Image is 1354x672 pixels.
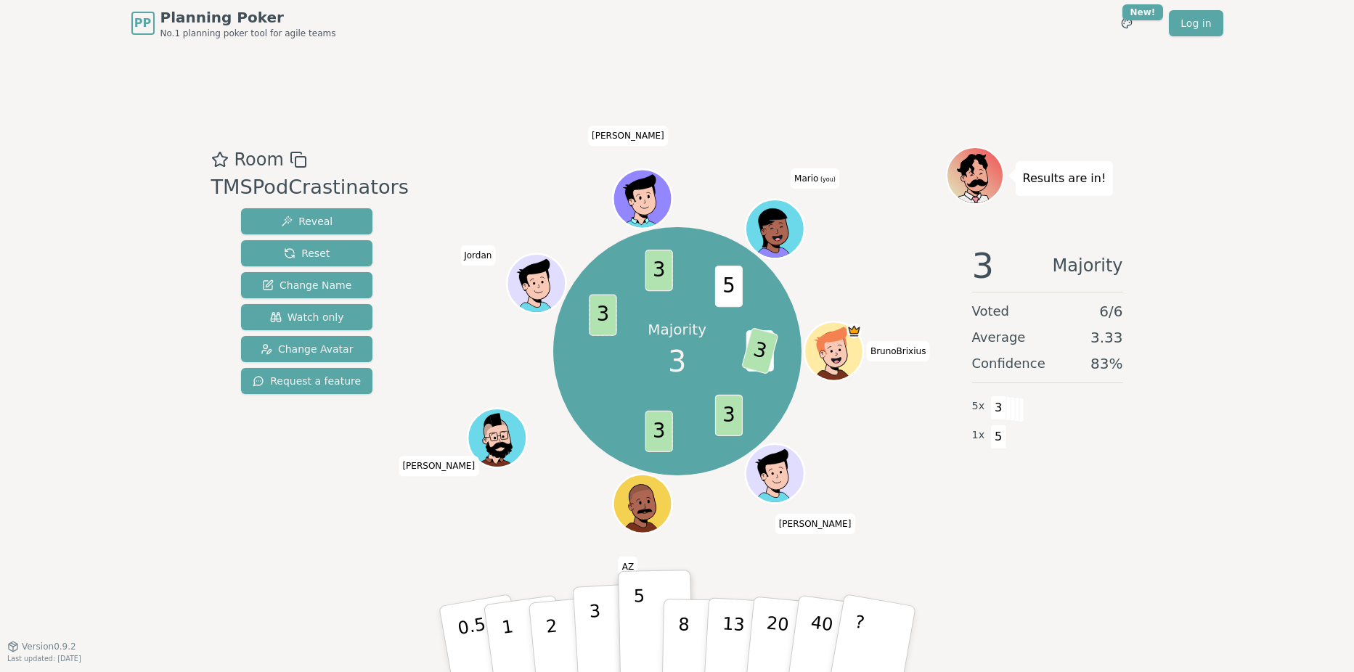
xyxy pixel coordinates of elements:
button: Watch only [241,304,372,330]
button: Reset [241,240,372,266]
span: Change Avatar [261,342,354,356]
span: Watch only [270,310,344,324]
span: Reveal [281,214,333,229]
span: Average [972,327,1026,348]
span: 83 % [1090,353,1122,374]
span: No.1 planning poker tool for agile teams [160,28,336,39]
span: Confidence [972,353,1045,374]
span: 3 [715,395,743,436]
button: Add as favourite [211,147,229,173]
button: Version0.9.2 [7,641,76,652]
span: Majority [1053,248,1123,283]
span: 3 [972,248,995,283]
span: PP [134,15,151,32]
span: Planning Poker [160,7,336,28]
button: Reveal [241,208,372,234]
span: Change Name [262,278,351,292]
span: 3 [589,295,616,336]
div: New! [1122,4,1164,20]
span: 3 [668,340,686,383]
span: (you) [818,176,836,183]
span: 3 [741,327,779,374]
p: Results are in! [1023,168,1106,189]
span: Room [234,147,284,173]
button: Change Name [241,272,372,298]
span: Click to change your name [619,557,637,577]
p: Majority [648,319,706,340]
button: Change Avatar [241,336,372,362]
a: PPPlanning PokerNo.1 planning poker tool for agile teams [131,7,336,39]
span: Click to change your name [588,126,668,146]
span: Click to change your name [775,514,855,534]
span: 3 [645,250,672,291]
span: Last updated: [DATE] [7,655,81,663]
a: Log in [1169,10,1223,36]
button: New! [1114,10,1140,36]
span: Click to change your name [460,245,495,266]
span: Click to change your name [791,168,839,189]
span: BrunoBrixius is the host [847,324,861,338]
span: Click to change your name [399,456,478,476]
p: 5 [633,586,645,664]
span: 1 x [972,427,985,443]
button: Click to change your avatar [747,201,802,256]
span: 6 / 6 [1099,301,1122,321]
span: Voted [972,301,1010,321]
span: 3 [990,396,1007,420]
span: Version 0.9.2 [22,641,76,652]
span: 5 [990,425,1007,449]
span: 5 [715,266,743,307]
span: Request a feature [253,374,361,388]
div: TMSPodCrastinators [211,173,409,202]
button: Request a feature [241,368,372,394]
span: 3 [645,411,672,452]
span: 5 x [972,398,985,414]
span: Click to change your name [867,341,930,361]
span: Reset [284,246,330,261]
span: 3.33 [1090,327,1123,348]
